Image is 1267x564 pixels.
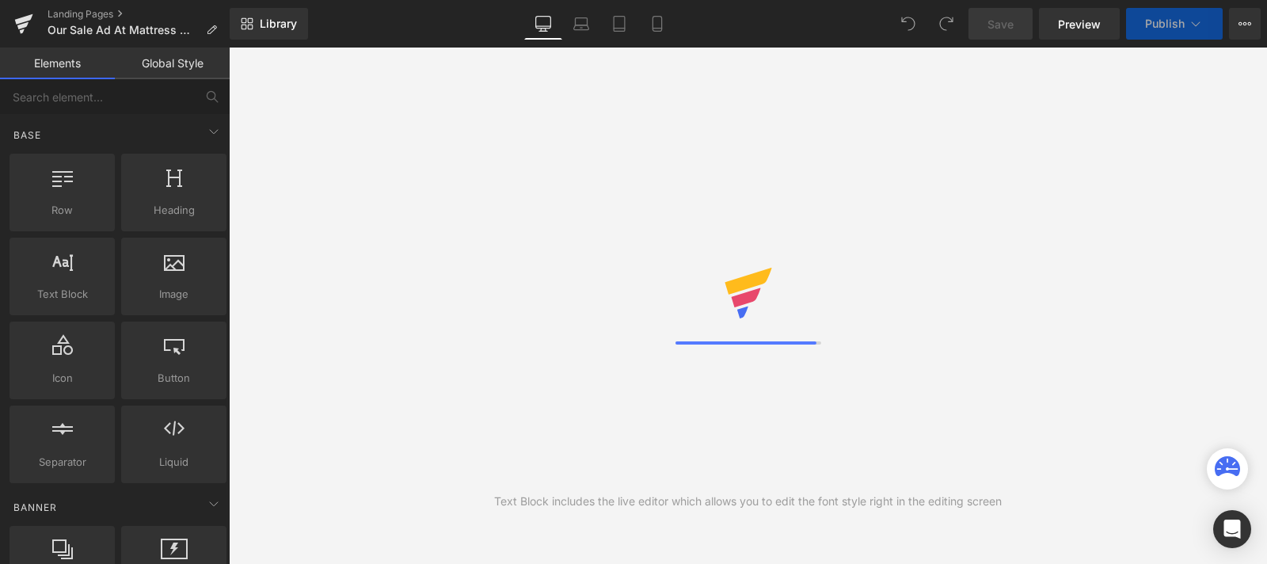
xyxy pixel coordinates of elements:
button: Publish [1126,8,1223,40]
div: Open Intercom Messenger [1213,510,1251,548]
a: Global Style [115,48,230,79]
span: Heading [126,202,222,219]
button: More [1229,8,1261,40]
a: Landing Pages [48,8,230,21]
span: Base [12,128,43,143]
span: Preview [1058,16,1101,32]
span: Separator [14,454,110,471]
span: Icon [14,370,110,387]
a: Tablet [600,8,638,40]
span: Row [14,202,110,219]
span: Button [126,370,222,387]
span: Publish [1145,17,1185,30]
a: Preview [1039,8,1120,40]
a: Mobile [638,8,676,40]
button: Redo [930,8,962,40]
span: Image [126,286,222,303]
button: Undo [892,8,924,40]
span: Our Sale Ad At Mattress Marks [48,24,200,36]
span: Banner [12,500,59,515]
a: Desktop [524,8,562,40]
a: New Library [230,8,308,40]
span: Liquid [126,454,222,471]
span: Text Block [14,286,110,303]
span: Save [987,16,1014,32]
span: Library [260,17,297,31]
a: Laptop [562,8,600,40]
div: Text Block includes the live editor which allows you to edit the font style right in the editing ... [494,493,1002,510]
